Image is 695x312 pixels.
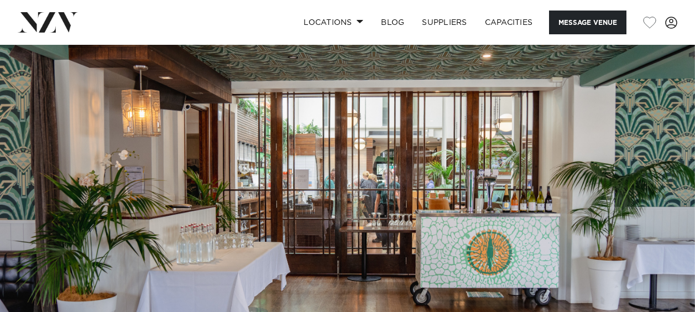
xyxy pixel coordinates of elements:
[372,11,413,34] a: BLOG
[295,11,372,34] a: Locations
[413,11,475,34] a: SUPPLIERS
[18,12,78,32] img: nzv-logo.png
[549,11,626,34] button: Message Venue
[476,11,542,34] a: Capacities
